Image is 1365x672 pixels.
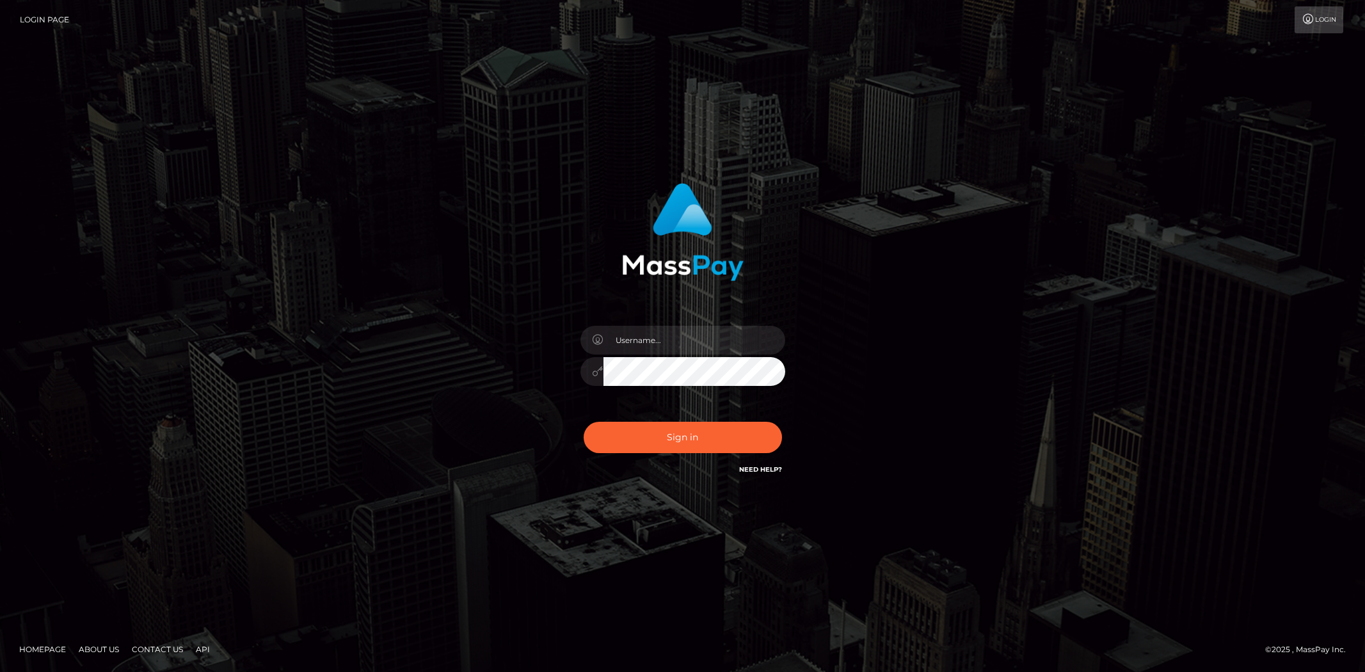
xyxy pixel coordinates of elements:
[739,465,782,474] a: Need Help?
[127,639,188,659] a: Contact Us
[14,639,71,659] a: Homepage
[20,6,69,33] a: Login Page
[74,639,124,659] a: About Us
[584,422,782,453] button: Sign in
[603,326,785,355] input: Username...
[1295,6,1343,33] a: Login
[1265,643,1355,657] div: © 2025 , MassPay Inc.
[622,183,744,281] img: MassPay Login
[191,639,215,659] a: API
